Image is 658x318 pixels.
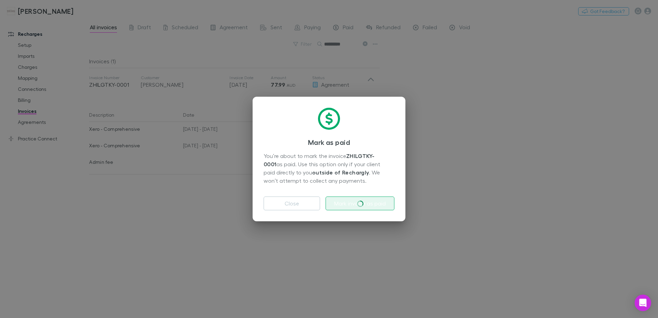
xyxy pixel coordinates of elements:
[312,169,369,176] strong: outside of Rechargly
[264,138,394,146] h3: Mark as paid
[635,295,651,311] div: Open Intercom Messenger
[326,197,394,210] button: Mark invoice as paid
[264,197,320,210] button: Close
[264,152,394,185] div: You’re about to mark the invoice as paid. Use this option only if your client paid directly to yo...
